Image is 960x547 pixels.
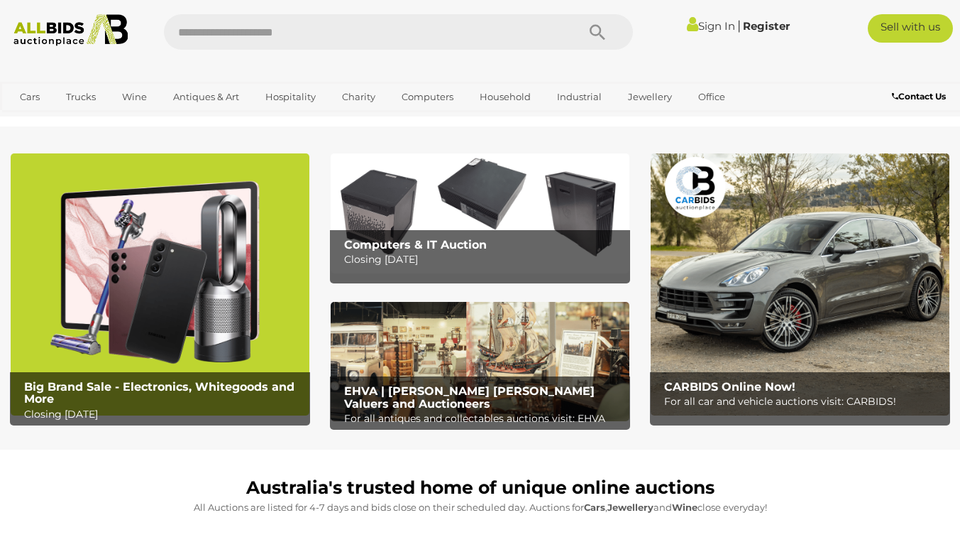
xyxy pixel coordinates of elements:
[651,153,949,416] a: CARBIDS Online Now! CARBIDS Online Now! For all car and vehicle auctions visit: CARBIDS!
[57,85,105,109] a: Trucks
[868,14,953,43] a: Sell with us
[344,384,595,411] b: EHVA | [PERSON_NAME] [PERSON_NAME] Valuers and Auctioneers
[651,153,949,416] img: CARBIDS Online Now!
[24,406,304,423] p: Closing [DATE]
[619,85,681,109] a: Jewellery
[344,238,487,251] b: Computers & IT Auction
[548,85,611,109] a: Industrial
[344,251,624,269] p: Closing [DATE]
[7,14,135,46] img: Allbids.com.au
[331,153,629,273] a: Computers & IT Auction Computers & IT Auction Closing [DATE]
[113,85,156,109] a: Wine
[743,19,790,33] a: Register
[689,85,734,109] a: Office
[66,109,185,132] a: [GEOGRAPHIC_DATA]
[18,499,942,516] p: All Auctions are listed for 4-7 days and bids close on their scheduled day. Auctions for , and cl...
[333,85,385,109] a: Charity
[737,18,741,33] span: |
[562,14,633,50] button: Search
[331,302,629,422] img: EHVA | Evans Hastings Valuers and Auctioneers
[687,19,735,33] a: Sign In
[11,153,309,416] img: Big Brand Sale - Electronics, Whitegoods and More
[164,85,248,109] a: Antiques & Art
[331,302,629,422] a: EHVA | Evans Hastings Valuers and Auctioneers EHVA | [PERSON_NAME] [PERSON_NAME] Valuers and Auct...
[664,380,795,394] b: CARBIDS Online Now!
[892,91,946,102] b: Contact Us
[470,85,540,109] a: Household
[607,502,653,513] strong: Jewellery
[664,393,944,411] p: For all car and vehicle auctions visit: CARBIDS!
[18,478,942,498] h1: Australia's trusted home of unique online auctions
[11,85,49,109] a: Cars
[672,502,697,513] strong: Wine
[584,502,605,513] strong: Cars
[892,89,949,104] a: Contact Us
[11,109,58,132] a: Sports
[11,153,309,416] a: Big Brand Sale - Electronics, Whitegoods and More Big Brand Sale - Electronics, Whitegoods and Mo...
[256,85,325,109] a: Hospitality
[344,410,624,428] p: For all antiques and collectables auctions visit: EHVA
[24,380,294,406] b: Big Brand Sale - Electronics, Whitegoods and More
[331,153,629,273] img: Computers & IT Auction
[392,85,463,109] a: Computers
